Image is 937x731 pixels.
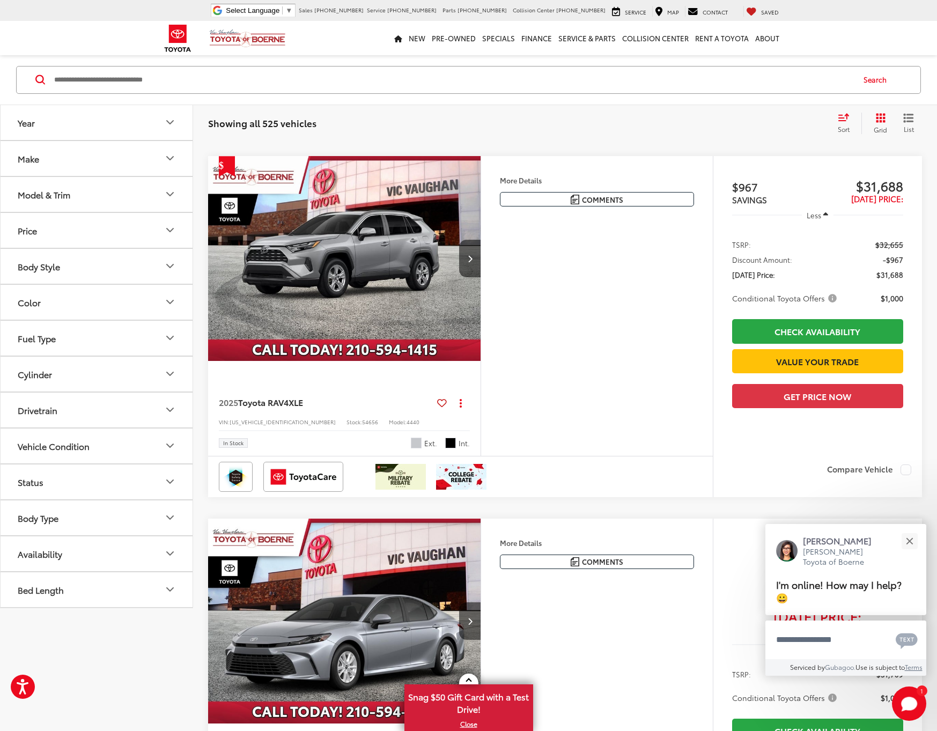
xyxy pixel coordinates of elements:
[1,572,194,607] button: Bed LengthBed Length
[855,662,905,671] span: Use is subject to
[164,583,176,596] div: Bed Length
[732,194,767,205] span: SAVINGS
[164,547,176,560] div: Availability
[832,113,861,134] button: Select sort value
[732,692,840,703] button: Conditional Toyota Offers
[807,210,821,220] span: Less
[667,8,679,16] span: Map
[876,269,903,280] span: $31,688
[1,320,194,355] button: Fuel TypeFuel Type
[285,6,292,14] span: ▼
[411,438,422,448] span: Silver Sky Metallic
[619,21,692,55] a: Collision Center
[903,124,914,134] span: List
[752,21,783,55] a: About
[18,368,52,379] div: Cylinder
[1,212,194,247] button: PricePrice
[500,192,694,206] button: Comments
[164,116,176,129] div: Year
[53,67,853,93] input: Search by Make, Model, or Keyword
[874,125,887,134] span: Grid
[164,367,176,380] div: Cylinder
[226,6,279,14] span: Select Language
[451,393,470,412] button: Actions
[825,662,855,671] a: Gubagoo.
[838,124,850,134] span: Sort
[221,464,250,490] img: Toyota Safety Sense Vic Vaughan Toyota of Boerne Boerne TX
[761,8,779,16] span: Saved
[625,8,646,16] span: Service
[459,240,481,277] button: Next image
[18,225,37,235] div: Price
[282,6,283,14] span: ​
[164,475,176,488] div: Status
[881,692,903,703] span: $1,000
[892,627,921,652] button: Chat with SMS
[685,6,731,17] a: Contact
[208,519,482,723] a: 2026 Toyota Camry LE2026 Toyota Camry LE2026 Toyota Camry LE2026 Toyota Camry LE
[208,519,482,723] div: 2026 Toyota Camry LE 0
[367,6,386,14] span: Service
[1,500,194,535] button: Body TypeBody Type
[743,6,781,17] a: My Saved Vehicles
[802,205,834,225] button: Less
[765,524,926,676] div: Close[PERSON_NAME][PERSON_NAME] Toyota of BoerneI'm online! How may I help? 😀Type your messageCha...
[164,403,176,416] div: Drivetrain
[1,428,194,463] button: Vehicle ConditionVehicle Condition
[208,156,482,361] img: 2025 Toyota RAV4 XLE
[652,6,682,17] a: Map
[703,8,728,16] span: Contact
[765,621,926,659] textarea: Type your message
[226,6,292,14] a: Select Language​
[230,418,336,426] span: [US_VEHICLE_IDENTIFICATION_NUMBER]
[445,438,456,448] span: Black Fabric
[1,392,194,427] button: DrivetrainDrivetrain
[500,555,694,569] button: Comments
[732,293,839,304] span: Conditional Toyota Offers
[732,579,903,606] span: $31,709
[920,688,923,693] span: 1
[18,512,58,522] div: Body Type
[582,195,623,205] span: Comments
[299,6,313,14] span: Sales
[429,21,479,55] a: Pre-Owned
[289,396,303,408] span: XLE
[442,6,456,14] span: Parts
[881,293,903,304] span: $1,000
[1,356,194,391] button: CylinderCylinder
[1,105,194,139] button: YearYear
[208,156,482,361] div: 2025 Toyota RAV4 XLE 0
[556,6,606,14] span: [PHONE_NUMBER]
[827,464,911,475] label: Compare Vehicle
[817,178,903,194] span: $31,688
[18,261,60,271] div: Body Style
[18,333,56,343] div: Fuel Type
[209,29,286,48] img: Vic Vaughan Toyota of Boerne
[732,239,751,250] span: TSRP:
[164,224,176,237] div: Price
[895,113,922,134] button: List View
[883,254,903,265] span: -$967
[500,176,694,184] h4: More Details
[219,396,433,408] a: 2025Toyota RAV4XLE
[732,611,903,622] span: [DATE] Price:
[732,349,903,373] a: Value Your Trade
[164,296,176,308] div: Color
[513,6,555,14] span: Collision Center
[208,116,316,129] span: Showing all 525 vehicles
[500,539,694,547] h4: More Details
[803,547,882,567] p: [PERSON_NAME] Toyota of Boerne
[732,269,775,280] span: [DATE] Price:
[158,21,198,56] img: Toyota
[861,113,895,134] button: Grid View
[219,396,238,408] span: 2025
[571,557,579,566] img: Comments
[459,602,481,640] button: Next image
[424,438,437,448] span: Ext.
[555,21,619,55] a: Service & Parts: Opens in a new tab
[407,418,419,426] span: 4440
[1,536,194,571] button: AvailabilityAvailability
[265,464,341,490] img: ToyotaCare Vic Vaughan Toyota of Boerne Boerne TX
[164,152,176,165] div: Make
